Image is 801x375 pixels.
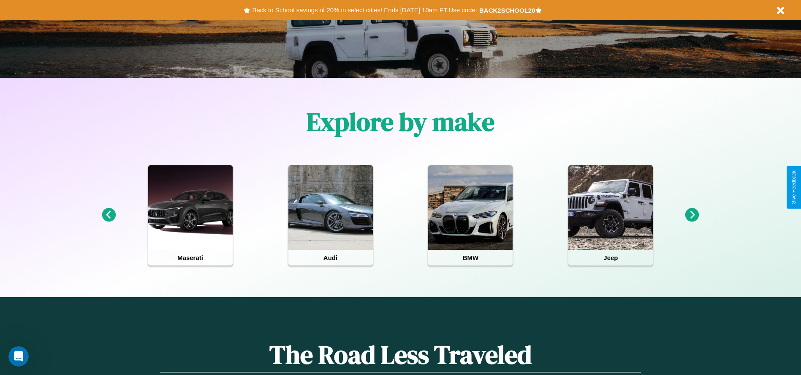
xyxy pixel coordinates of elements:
h4: Jeep [568,250,653,266]
h1: Explore by make [307,104,494,139]
b: BACK2SCHOOL20 [479,7,535,14]
h4: Audi [288,250,373,266]
iframe: Intercom live chat [8,346,29,367]
h4: BMW [428,250,513,266]
div: Give Feedback [791,170,797,205]
h4: Maserati [148,250,233,266]
button: Back to School savings of 20% in select cities! Ends [DATE] 10am PT.Use code: [250,4,479,16]
h1: The Road Less Traveled [160,337,641,372]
